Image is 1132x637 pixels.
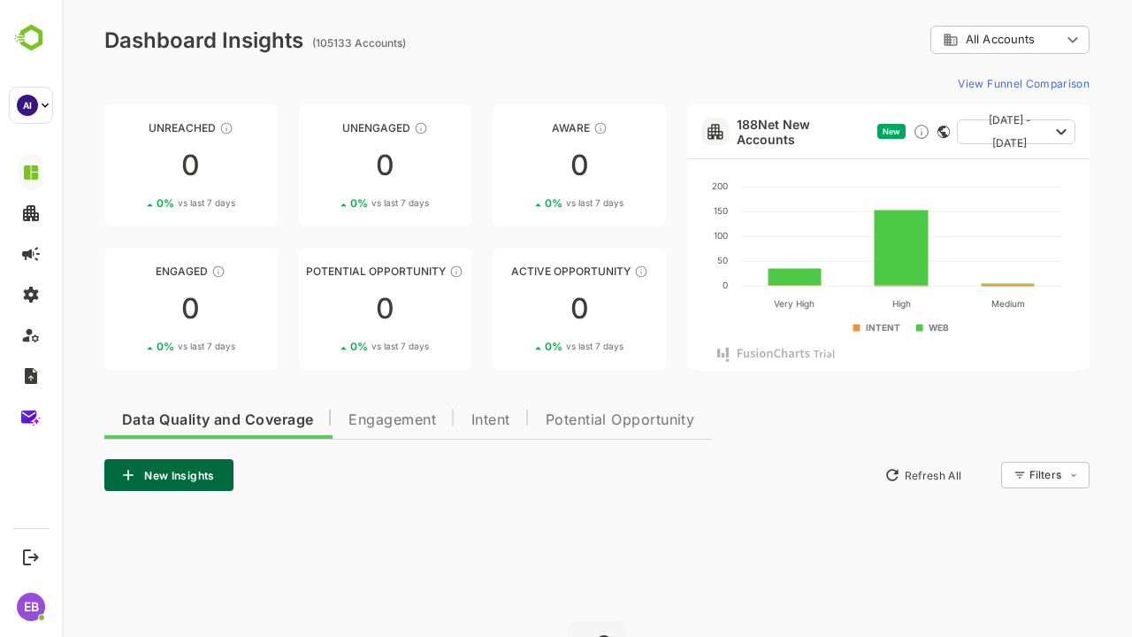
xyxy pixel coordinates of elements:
img: BambooboxLogoMark.f1c84d78b4c51b1a7b5f700c9845e183.svg [9,21,54,55]
div: These accounts are warm, further nurturing would qualify them to MQAs [149,265,164,279]
div: This card does not support filter and segments [876,126,888,138]
div: All Accounts [881,32,999,48]
span: vs last 7 days [504,340,562,353]
div: Potential Opportunity [237,265,410,278]
div: These accounts have just entered the buying cycle and need further nurturing [532,121,546,135]
span: vs last 7 days [504,196,562,210]
a: EngagedThese accounts are warm, further nurturing would qualify them to MQAs00%vs last 7 days [42,248,216,370]
a: UnengagedThese accounts have not shown enough engagement and need nurturing00%vs last 7 days [237,104,410,226]
span: vs last 7 days [310,340,367,353]
a: Active OpportunityThese accounts have open opportunities which might be at any of the Sales Stage... [431,248,604,370]
div: 0 % [483,196,562,210]
div: 0 [237,151,410,180]
a: Potential OpportunityThese accounts are MQAs and can be passed on to Inside Sales00%vs last 7 days [237,248,410,370]
text: 100 [652,230,666,241]
a: AwareThese accounts have just entered the buying cycle and need further nurturing00%vs last 7 days [431,104,604,226]
text: 0 [661,280,666,290]
span: Engagement [287,413,374,427]
div: Dashboard Insights [42,27,241,53]
div: These accounts have open opportunities which might be at any of the Sales Stages [572,265,586,279]
button: New Insights [42,459,172,491]
text: 150 [652,205,666,216]
button: [DATE] - [DATE] [895,119,1013,144]
div: EB [17,593,45,621]
div: 0 [42,295,216,323]
div: All Accounts [868,23,1028,58]
span: [DATE] - [DATE] [909,109,987,155]
div: These accounts have not been engaged with for a defined time period [157,121,172,135]
button: Logout [19,545,42,569]
div: Active Opportunity [431,265,604,278]
div: 0 [431,295,604,323]
span: All Accounts [904,33,973,46]
div: These accounts are MQAs and can be passed on to Inside Sales [387,265,402,279]
button: View Funnel Comparison [889,69,1028,97]
span: Data Quality and Coverage [60,413,251,427]
div: 0 % [288,196,367,210]
a: UnreachedThese accounts have not been engaged with for a defined time period00%vs last 7 days [42,104,216,226]
span: vs last 7 days [116,196,173,210]
a: 188Net New Accounts [675,117,808,147]
text: 200 [650,180,666,191]
div: 0 % [95,340,173,353]
div: Filters [968,468,999,481]
div: 0 % [95,196,173,210]
span: vs last 7 days [310,196,367,210]
div: These accounts have not shown enough engagement and need nurturing [352,121,366,135]
span: Potential Opportunity [484,413,633,427]
span: vs last 7 days [116,340,173,353]
span: Intent [409,413,448,427]
text: 50 [655,255,666,265]
div: Engaged [42,265,216,278]
div: AI [17,95,38,116]
ag: (105133 Accounts) [250,36,349,50]
div: 0 [237,295,410,323]
div: 0 [42,151,216,180]
div: Filters [966,459,1028,491]
span: New [821,127,838,136]
div: 0 % [288,340,367,353]
div: Unengaged [237,121,410,134]
div: 0 % [483,340,562,353]
button: Refresh All [815,461,907,489]
div: Discover new ICP-fit accounts showing engagement — via intent surges, anonymous website visits, L... [851,123,868,141]
text: Medium [929,298,962,309]
text: Very High [712,298,753,310]
div: 0 [431,151,604,180]
div: Aware [431,121,604,134]
text: High [830,298,848,310]
div: Unreached [42,121,216,134]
